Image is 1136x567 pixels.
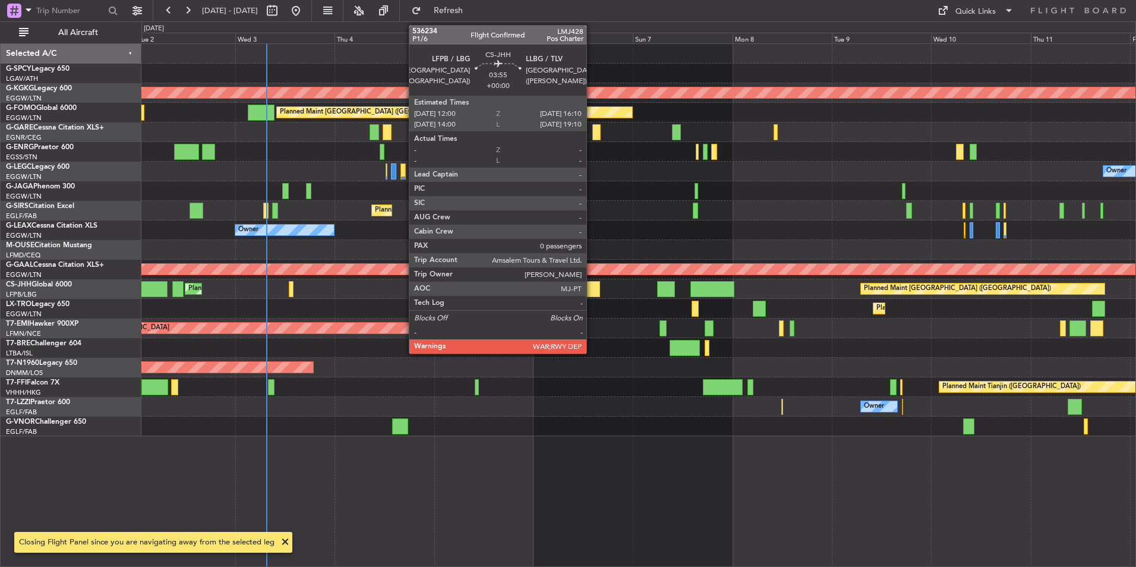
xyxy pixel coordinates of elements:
div: Wed 10 [931,33,1030,43]
a: G-JAGAPhenom 300 [6,183,75,190]
div: Planned Maint [GEOGRAPHIC_DATA] ([GEOGRAPHIC_DATA]) [375,201,562,219]
div: Mon 8 [733,33,832,43]
div: Sat 6 [534,33,633,43]
span: G-LEGC [6,163,31,171]
a: EGLF/FAB [6,212,37,220]
div: Sun 7 [633,33,732,43]
div: [DATE] [144,24,164,34]
a: G-ENRGPraetor 600 [6,144,74,151]
a: LFPB/LBG [6,290,37,299]
a: T7-EMIHawker 900XP [6,320,78,327]
a: EGSS/STN [6,153,37,162]
div: Closing Flight Panel since you are navigating away from the selected leg [19,537,274,549]
span: T7-FFI [6,379,27,386]
div: Tue 2 [136,33,235,43]
div: Owner [1106,162,1126,180]
div: Wed 3 [235,33,335,43]
a: G-KGKGLegacy 600 [6,85,72,92]
div: Thu 4 [335,33,434,43]
span: G-GARE [6,124,33,131]
a: EGGW/LTN [6,172,42,181]
button: All Aircraft [13,23,129,42]
div: Owner [238,221,258,239]
a: LFMD/CEQ [6,251,40,260]
a: G-LEAXCessna Citation XLS [6,222,97,229]
a: CS-JHHGlobal 6000 [6,281,72,288]
span: T7-LZZI [6,399,30,406]
div: Planned Maint Tianjin ([GEOGRAPHIC_DATA]) [942,378,1081,396]
div: Planned Maint [GEOGRAPHIC_DATA] ([GEOGRAPHIC_DATA]) [188,280,375,298]
div: Planned Maint [GEOGRAPHIC_DATA] ([GEOGRAPHIC_DATA]) [864,280,1051,298]
div: Thu 11 [1031,33,1130,43]
a: EGGW/LTN [6,270,42,279]
span: G-SPCY [6,65,31,73]
a: LGAV/ATH [6,74,38,83]
a: M-OUSECitation Mustang [6,242,92,249]
span: [DATE] - [DATE] [202,5,258,16]
input: Trip Number [36,2,105,20]
a: EGLF/FAB [6,427,37,436]
a: VHHH/HKG [6,388,41,397]
button: Quick Links [932,1,1020,20]
a: EGGW/LTN [6,192,42,201]
a: LX-TROLegacy 650 [6,301,70,308]
a: G-FOMOGlobal 6000 [6,105,77,112]
span: LX-TRO [6,301,31,308]
span: T7-EMI [6,320,29,327]
span: G-ENRG [6,144,34,151]
div: Tue 9 [832,33,931,43]
span: G-JAGA [6,183,33,190]
div: Planned Maint [GEOGRAPHIC_DATA] ([GEOGRAPHIC_DATA]) [280,103,467,121]
div: Quick Links [955,6,996,18]
a: EGGW/LTN [6,94,42,103]
a: EGGW/LTN [6,231,42,240]
a: G-SIRSCitation Excel [6,203,74,210]
a: EGGW/LTN [6,310,42,319]
span: All Aircraft [31,29,125,37]
span: G-VNOR [6,418,35,426]
a: G-VNORChallenger 650 [6,418,86,426]
span: M-OUSE [6,242,34,249]
div: Owner [864,398,884,415]
a: T7-LZZIPraetor 600 [6,399,70,406]
span: T7-BRE [6,340,30,347]
a: G-GAALCessna Citation XLS+ [6,262,104,269]
button: Refresh [406,1,477,20]
span: G-SIRS [6,203,29,210]
a: G-GARECessna Citation XLS+ [6,124,104,131]
a: T7-FFIFalcon 7X [6,379,59,386]
a: DNMM/LOS [6,368,43,377]
span: G-FOMO [6,105,36,112]
div: Planned Maint Dusseldorf [876,300,954,317]
div: Fri 5 [434,33,534,43]
a: G-SPCYLegacy 650 [6,65,70,73]
a: LFMN/NCE [6,329,41,338]
a: G-LEGCLegacy 600 [6,163,70,171]
a: LTBA/ISL [6,349,33,358]
span: G-KGKG [6,85,34,92]
a: EGLF/FAB [6,408,37,417]
a: T7-BREChallenger 604 [6,340,81,347]
a: T7-N1960Legacy 650 [6,360,77,367]
a: EGNR/CEG [6,133,42,142]
span: G-LEAX [6,222,31,229]
span: CS-JHH [6,281,31,288]
span: Refresh [424,7,474,15]
a: EGGW/LTN [6,114,42,122]
span: T7-N1960 [6,360,39,367]
span: G-GAAL [6,262,33,269]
